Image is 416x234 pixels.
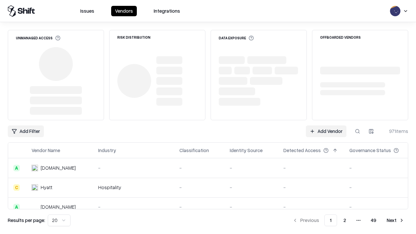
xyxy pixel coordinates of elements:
div: - [179,184,219,191]
div: [DOMAIN_NAME] [41,203,76,210]
div: Hyatt [41,184,52,191]
div: C [13,184,20,191]
div: - [230,203,273,210]
button: 49 [366,214,382,226]
a: Add Vendor [306,125,346,137]
div: - [283,184,339,191]
div: 971 items [382,128,408,135]
div: Classification [179,147,209,154]
div: - [179,203,219,210]
button: Integrations [150,6,184,16]
div: - [349,164,409,171]
div: - [349,203,409,210]
div: Vendor Name [32,147,60,154]
div: Unmanaged Access [16,35,60,41]
div: - [179,164,219,171]
button: Next [383,214,408,226]
div: Risk Distribution [117,35,150,39]
div: - [230,164,273,171]
button: Issues [76,6,98,16]
div: A [13,165,20,171]
div: [DOMAIN_NAME] [41,164,76,171]
div: A [13,204,20,210]
div: Offboarded Vendors [320,35,361,39]
div: Detected Access [283,147,321,154]
button: 2 [338,214,351,226]
div: Industry [98,147,116,154]
div: Data Exposure [219,35,254,41]
button: 1 [324,214,337,226]
div: Identity Source [230,147,263,154]
div: - [98,203,169,210]
div: Hospitality [98,184,169,191]
div: - [230,184,273,191]
img: Hyatt [32,184,38,191]
div: Governance Status [349,147,391,154]
button: Vendors [111,6,137,16]
img: intrado.com [32,165,38,171]
p: Results per page: [8,217,45,224]
img: primesec.co.il [32,204,38,210]
button: Add Filter [8,125,44,137]
div: - [98,164,169,171]
nav: pagination [289,214,408,226]
div: - [349,184,409,191]
div: - [283,164,339,171]
div: - [283,203,339,210]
